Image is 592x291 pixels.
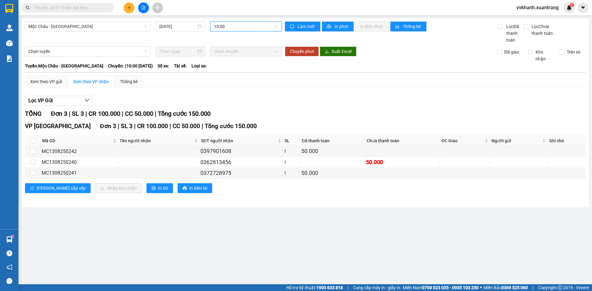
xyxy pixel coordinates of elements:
[41,157,118,168] td: MC1308250240
[124,2,134,13] button: plus
[85,110,87,117] span: |
[570,3,574,7] sup: 1
[548,136,586,146] th: Ghi chú
[25,183,91,193] button: sort-ascending[PERSON_NAME] sắp xếp
[347,284,348,291] span: |
[174,63,187,69] span: Tài xế:
[178,183,212,193] button: printerIn biên lai
[200,147,282,156] div: 0397901608
[158,63,169,69] span: Số xe:
[6,236,13,243] img: warehouse-icon
[285,46,319,56] button: Chuyển phơi
[491,137,541,144] span: Người gửi
[201,137,276,144] span: SĐT người nhận
[159,48,196,55] input: Chọn ngày
[301,169,364,177] div: 50.000
[141,6,146,10] span: file-add
[320,46,356,56] button: downloadXuất Excel
[69,110,70,117] span: |
[84,98,89,103] span: down
[28,22,147,31] span: Mộc Châu - Hà Nội
[170,123,171,130] span: |
[512,4,564,11] span: vvkhanh.xuantrang
[28,47,147,56] span: Chọn tuyến
[30,186,34,191] span: sort-ascending
[403,284,479,291] span: Miền Nam
[200,169,282,177] div: 0372728975
[25,96,93,106] button: Lọc VP Gửi
[390,22,426,31] button: bar-chartThống kê
[41,168,118,179] td: MC1308250241
[6,278,12,284] span: message
[285,22,320,31] button: syncLàm mới
[183,186,187,191] span: printer
[566,5,572,10] img: icon-new-feature
[2,34,19,38] span: Người gửi:
[41,146,118,157] td: MC1308250242
[151,186,156,191] span: printer
[284,159,299,166] div: 1
[137,123,168,130] span: CR 100.000
[120,78,138,85] div: Thống kê
[125,110,153,117] span: CC 50.000
[580,5,586,10] span: caret-down
[316,285,343,290] strong: 1900 633 818
[335,23,349,30] span: In phơi
[100,123,116,130] span: Đơn 3
[42,169,117,177] div: MC1308250241
[199,146,283,157] td: 0397901608
[442,137,483,144] span: ĐC Giao
[42,158,117,166] div: MC1308250240
[558,285,562,290] span: copyright
[134,123,136,130] span: |
[300,136,365,146] th: Đã thanh toán
[50,6,90,15] span: VP [GEOGRAPHIC_DATA]
[152,2,163,13] button: aim
[6,25,13,31] img: warehouse-icon
[564,49,583,55] span: Trên xe
[301,147,364,156] div: 50.000
[284,170,299,176] div: 1
[12,235,14,237] sup: 1
[158,110,211,117] span: Tổng cước 150.000
[159,23,196,30] input: 13/08/2025
[532,284,533,291] span: |
[28,97,53,104] span: Lọc VP Gửi
[290,24,295,29] span: sync
[2,44,46,53] span: 0966180997
[37,185,86,192] span: [PERSON_NAME] sắp xếp
[202,123,203,130] span: |
[118,123,119,130] span: |
[366,158,439,167] div: 50.000
[6,55,13,62] img: solution-icon
[298,23,315,30] span: Làm mới
[365,136,440,146] th: Chưa thanh toán
[16,19,35,25] em: Logistics
[322,22,354,31] button: printerIn phơi
[34,4,107,11] input: Tìm tên, số ĐT hoặc mã đơn
[501,285,528,290] strong: 0369 525 060
[284,148,299,155] div: 1
[504,23,523,43] span: Lọc Đã thanh toán
[205,123,257,130] span: Tổng cước 150.000
[395,24,401,29] span: bar-chart
[200,158,282,167] div: 0362813456
[173,123,200,130] span: CC 50.000
[483,284,528,291] span: Miền Bắc
[22,39,31,44] span: quân
[2,40,31,44] span: Người nhận:
[146,183,173,193] button: printerIn DS
[51,110,67,117] span: Đơn 3
[127,6,131,10] span: plus
[6,250,12,256] span: question-circle
[88,110,120,117] span: CR 100.000
[15,3,36,10] span: HAIVAN
[189,185,207,192] span: In biên lai
[191,63,207,69] span: Loại xe:
[533,49,555,62] span: Kho nhận
[422,285,479,290] strong: 0708 023 035 - 0935 103 250
[6,40,13,46] img: warehouse-icon
[325,49,329,54] span: download
[578,2,588,13] button: caret-down
[42,148,117,155] div: MC1308250242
